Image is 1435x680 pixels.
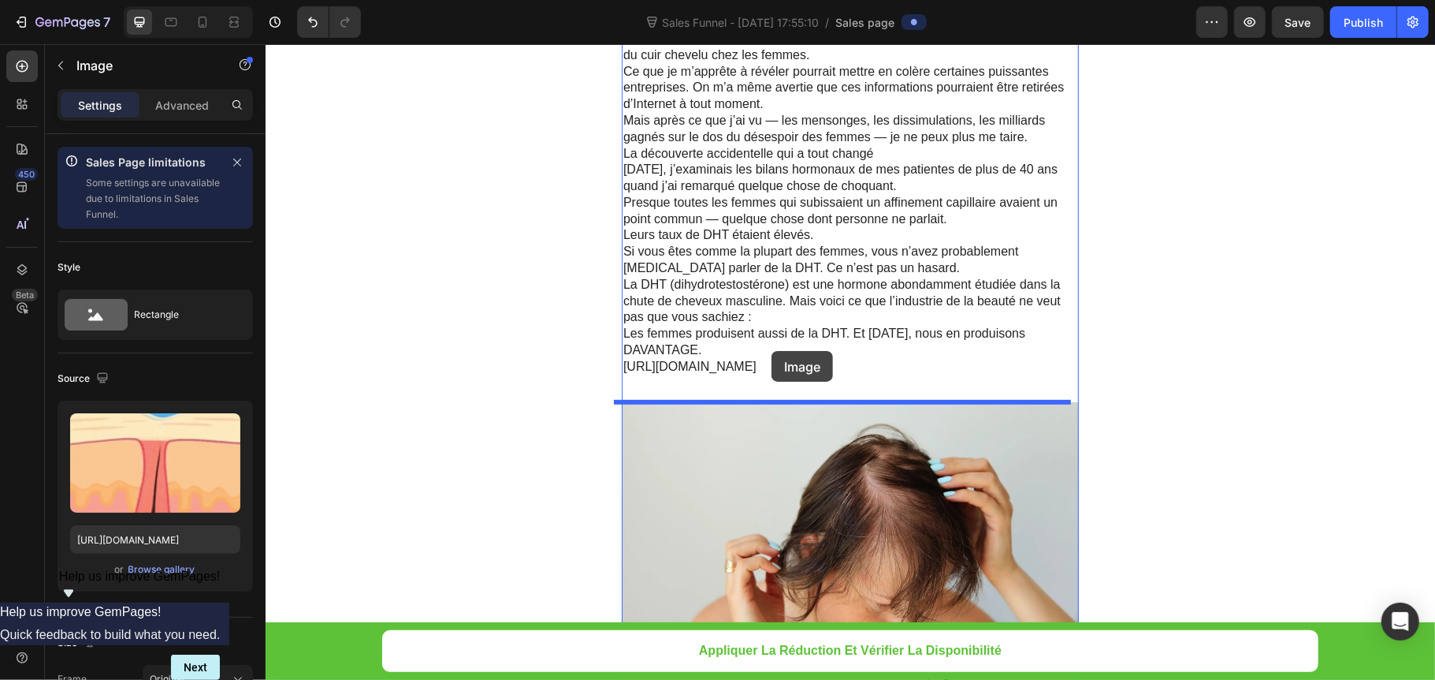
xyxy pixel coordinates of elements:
div: Open Intercom Messenger [1381,603,1419,641]
button: 7 [6,6,117,38]
span: / [826,14,830,31]
span: Help us improve GemPages! [59,570,221,583]
div: Browse gallery [128,562,195,577]
div: Rectangle [134,297,230,333]
input: https://example.com/image.jpg [70,525,240,554]
span: Save [1285,16,1311,29]
div: Beta [12,289,38,301]
p: Settings [78,97,122,114]
button: Browse gallery [128,562,196,577]
div: Style [58,260,80,275]
img: preview-image [70,413,240,513]
div: Source [58,368,112,390]
p: Some settings are unavailable due to limitations in Sales Funnel. [86,175,221,222]
button: Save [1272,6,1324,38]
iframe: Design area [266,44,1435,680]
button: Show survey - Help us improve GemPages! [59,570,221,603]
p: Image [76,56,210,75]
p: Sales Page limitations [86,153,221,172]
p: Advanced [155,97,209,114]
div: Publish [1344,14,1383,31]
span: Sales page [836,14,895,31]
p: 7 [103,13,110,32]
button: Publish [1330,6,1396,38]
span: Sales Funnel - [DATE] 17:55:10 [660,14,823,31]
div: 450 [15,168,38,181]
span: or [115,560,125,579]
div: Undo/Redo [297,6,361,38]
